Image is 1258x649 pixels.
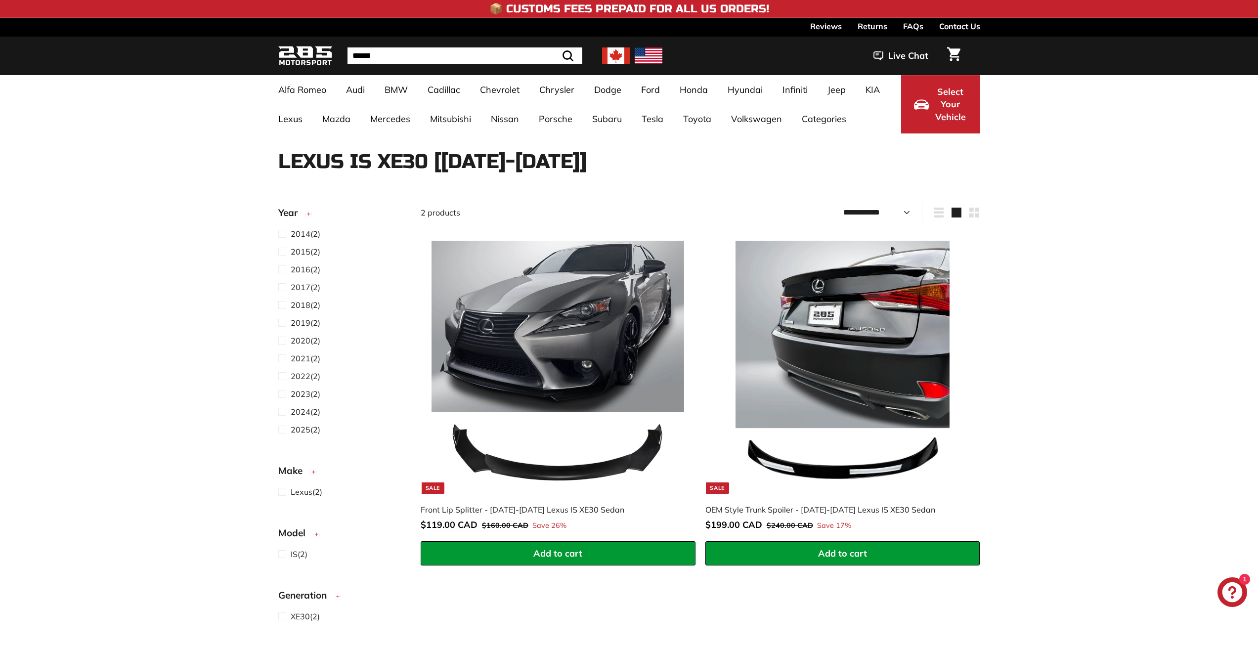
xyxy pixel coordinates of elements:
[291,336,310,346] span: 2020
[421,519,477,530] span: $119.00 CAD
[278,464,310,478] span: Make
[278,461,405,485] button: Make
[291,370,320,382] span: (2)
[901,75,980,133] button: Select Your Vehicle
[291,406,320,418] span: (2)
[718,75,773,104] a: Hyundai
[291,335,320,346] span: (2)
[291,407,310,417] span: 2024
[705,504,970,516] div: OEM Style Trunk Spoiler - [DATE]-[DATE] Lexus IS XE30 Sedan
[817,520,851,531] span: Save 17%
[421,504,686,516] div: Front Lip Splitter - [DATE]-[DATE] Lexus IS XE30 Sedan
[291,486,322,498] span: (2)
[278,151,980,173] h1: Lexus IS XE30 [[DATE]-[DATE]]
[291,299,320,311] span: (2)
[291,246,320,258] span: (2)
[532,520,566,531] span: Save 26%
[278,523,405,548] button: Model
[291,610,320,622] span: (2)
[268,104,312,133] a: Lexus
[418,75,470,104] a: Cadillac
[856,75,890,104] a: KIA
[584,75,631,104] a: Dodge
[939,18,980,35] a: Contact Us
[278,44,333,68] img: Logo_285_Motorsport_areodynamics_components
[291,388,320,400] span: (2)
[631,75,670,104] a: Ford
[481,104,529,133] a: Nissan
[291,263,320,275] span: (2)
[767,521,813,530] span: $240.00 CAD
[529,75,584,104] a: Chrysler
[470,75,529,104] a: Chevrolet
[706,482,729,494] div: Sale
[291,549,298,559] span: IS
[903,18,923,35] a: FAQs
[291,228,320,240] span: (2)
[482,521,528,530] span: $160.00 CAD
[291,389,310,399] span: 2023
[818,75,856,104] a: Jeep
[705,541,980,566] button: Add to cart
[888,49,928,62] span: Live Chat
[422,482,444,494] div: Sale
[291,300,310,310] span: 2018
[582,104,632,133] a: Subaru
[858,18,887,35] a: Returns
[278,526,313,540] span: Model
[420,104,481,133] a: Mitsubishi
[291,425,310,434] span: 2025
[810,18,842,35] a: Reviews
[291,611,310,621] span: XE30
[291,247,310,257] span: 2015
[529,104,582,133] a: Porsche
[312,104,360,133] a: Mazda
[347,47,582,64] input: Search
[670,75,718,104] a: Honda
[705,230,980,541] a: Sale OEM Style Trunk Spoiler - [DATE]-[DATE] Lexus IS XE30 Sedan Save 17%
[278,203,405,227] button: Year
[291,548,307,560] span: (2)
[291,371,310,381] span: 2022
[421,207,700,218] div: 2 products
[421,541,695,566] button: Add to cart
[792,104,856,133] a: Categories
[941,39,966,73] a: Cart
[421,230,695,541] a: Sale Front Lip Splitter - [DATE]-[DATE] Lexus IS XE30 Sedan Save 26%
[721,104,792,133] a: Volkswagen
[291,264,310,274] span: 2016
[934,86,967,124] span: Select Your Vehicle
[375,75,418,104] a: BMW
[291,229,310,239] span: 2014
[673,104,721,133] a: Toyota
[773,75,818,104] a: Infiniti
[291,352,320,364] span: (2)
[632,104,673,133] a: Tesla
[533,548,582,559] span: Add to cart
[360,104,420,133] a: Mercedes
[291,317,320,329] span: (2)
[291,424,320,435] span: (2)
[268,75,336,104] a: Alfa Romeo
[705,519,762,530] span: $199.00 CAD
[818,548,867,559] span: Add to cart
[278,206,305,220] span: Year
[489,3,769,15] h4: 📦 Customs Fees Prepaid for All US Orders!
[291,282,310,292] span: 2017
[336,75,375,104] a: Audi
[1215,577,1250,609] inbox-online-store-chat: Shopify online store chat
[291,487,312,497] span: Lexus
[291,281,320,293] span: (2)
[278,588,334,603] span: Generation
[291,318,310,328] span: 2019
[861,43,941,68] button: Live Chat
[291,353,310,363] span: 2021
[278,585,405,610] button: Generation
